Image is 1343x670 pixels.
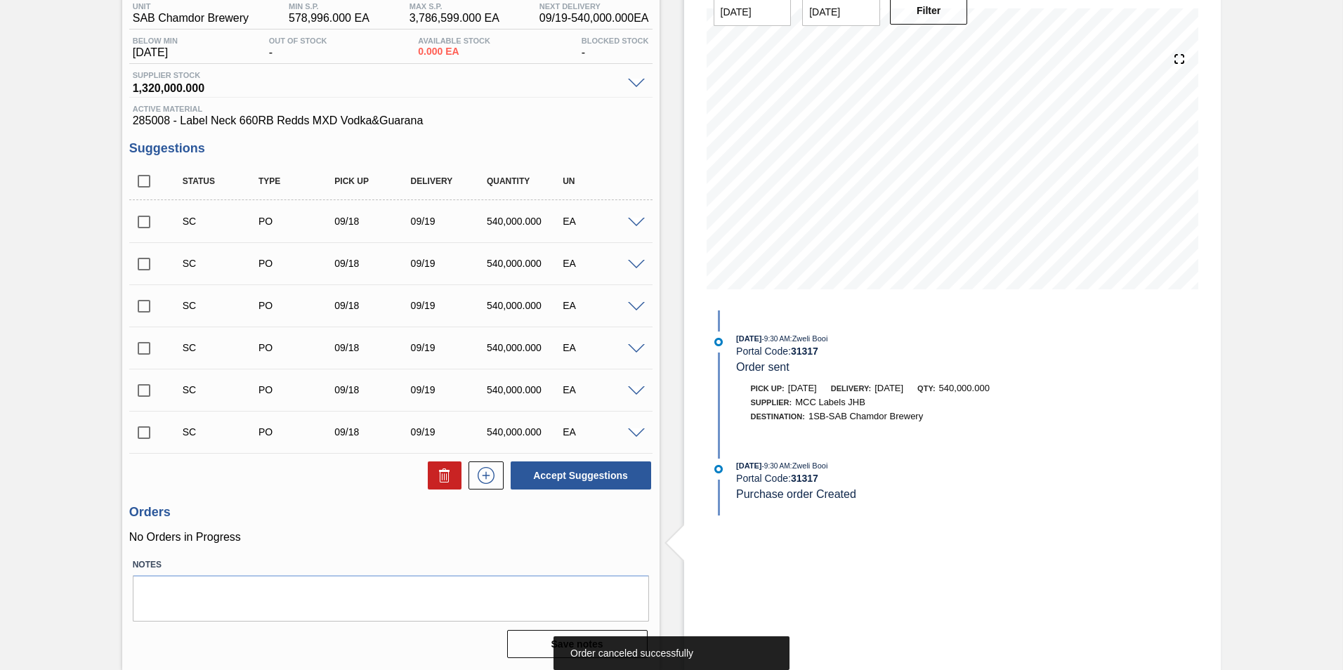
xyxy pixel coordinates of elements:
div: Purchase order [255,216,340,227]
p: No Orders in Progress [129,531,653,544]
span: Destination: [751,412,805,421]
span: 0.000 EA [418,46,490,57]
span: Delivery: [831,384,871,393]
div: EA [559,216,644,227]
div: EA [559,258,644,269]
div: EA [559,342,644,353]
span: [DATE] [788,383,817,393]
div: 540,000.000 [483,258,568,269]
strong: 31317 [791,346,818,357]
span: Qty: [917,384,935,393]
div: Portal Code: [736,473,1070,484]
span: : Zweli Booi [790,334,828,343]
div: 09/18/2025 [331,426,416,438]
div: Purchase order [255,342,340,353]
button: Accept Suggestions [511,461,651,490]
div: 540,000.000 [483,426,568,438]
button: Save notes [507,630,648,658]
div: Quantity [483,176,568,186]
div: Type [255,176,340,186]
span: Supplier: [751,398,792,407]
span: [DATE] [736,334,761,343]
div: 540,000.000 [483,300,568,311]
span: Unit [133,2,249,11]
img: atual [714,465,723,473]
span: Order canceled successfully [570,648,693,659]
span: - 9:30 AM [762,462,790,470]
div: 09/19/2025 [407,426,492,438]
div: Delete Suggestions [421,461,461,490]
label: Notes [133,555,649,575]
div: Portal Code: [736,346,1070,357]
span: 578,996.000 EA [289,12,369,25]
span: Active Material [133,105,649,113]
div: Purchase order [255,384,340,395]
div: Delivery [407,176,492,186]
span: Out Of Stock [269,37,327,45]
div: 09/18/2025 [331,342,416,353]
span: 3,786,599.000 EA [410,12,499,25]
span: Supplier Stock [133,71,621,79]
div: - [266,37,331,59]
span: : Zweli Booi [790,461,828,470]
div: Purchase order [255,258,340,269]
div: 09/19/2025 [407,384,492,395]
div: Suggestion Created [179,426,264,438]
div: Pick up [331,176,416,186]
div: Suggestion Created [179,384,264,395]
div: 09/18/2025 [331,216,416,227]
span: MAX S.P. [410,2,499,11]
span: MIN S.P. [289,2,369,11]
h3: Suggestions [129,141,653,156]
div: 09/18/2025 [331,300,416,311]
div: Purchase order [255,426,340,438]
span: SAB Chamdor Brewery [133,12,249,25]
div: 09/19/2025 [407,300,492,311]
span: 1,320,000.000 [133,79,621,93]
span: Next Delivery [539,2,649,11]
div: UN [559,176,644,186]
div: Suggestion Created [179,300,264,311]
div: 09/19/2025 [407,342,492,353]
span: Order sent [736,361,790,373]
img: atual [714,338,723,346]
span: Blocked Stock [582,37,649,45]
span: [DATE] [736,461,761,470]
div: 09/19/2025 [407,216,492,227]
span: Pick up: [751,384,785,393]
div: Status [179,176,264,186]
div: 540,000.000 [483,216,568,227]
span: MCC Labels JHB [795,397,865,407]
div: 09/18/2025 [331,258,416,269]
div: 09/18/2025 [331,384,416,395]
div: 09/19/2025 [407,258,492,269]
strong: 31317 [791,473,818,484]
div: Suggestion Created [179,216,264,227]
span: 1SB-SAB Chamdor Brewery [808,411,923,421]
span: [DATE] [133,46,178,59]
div: EA [559,426,644,438]
span: Below Min [133,37,178,45]
div: Accept Suggestions [504,460,653,491]
span: - 9:30 AM [762,335,790,343]
div: Purchase order [255,300,340,311]
span: 09/19 - 540,000.000 EA [539,12,649,25]
span: [DATE] [874,383,903,393]
div: EA [559,384,644,395]
span: Purchase order Created [736,488,856,500]
div: Suggestion Created [179,342,264,353]
h3: Orders [129,505,653,520]
span: 285008 - Label Neck 660RB Redds MXD Vodka&Guarana [133,114,649,127]
div: EA [559,300,644,311]
span: 540,000.000 [939,383,990,393]
span: Available Stock [418,37,490,45]
div: New suggestion [461,461,504,490]
div: 540,000.000 [483,342,568,353]
div: Suggestion Created [179,258,264,269]
div: 540,000.000 [483,384,568,395]
div: - [578,37,653,59]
